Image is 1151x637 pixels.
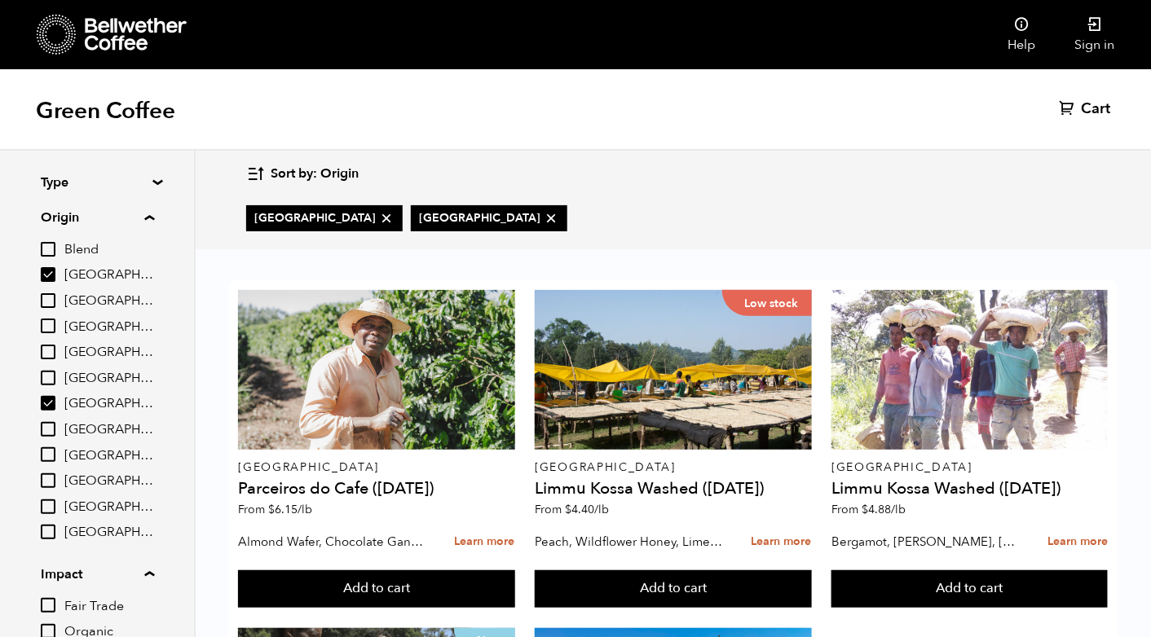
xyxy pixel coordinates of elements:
[298,502,312,517] span: /lb
[419,210,559,226] span: [GEOGRAPHIC_DATA]
[41,396,55,411] input: [GEOGRAPHIC_DATA]
[594,502,609,517] span: /lb
[64,370,154,388] span: [GEOGRAPHIC_DATA]
[831,502,906,517] span: From
[831,481,1108,497] h4: Limmu Kossa Washed ([DATE])
[1060,99,1115,119] a: Cart
[36,96,175,125] h1: Green Coffee
[268,502,275,517] span: $
[41,173,153,192] summary: Type
[831,529,1020,554] p: Bergamot, [PERSON_NAME], [PERSON_NAME]
[565,502,609,517] bdi: 4.40
[41,267,55,282] input: [GEOGRAPHIC_DATA]
[271,165,359,183] span: Sort by: Origin
[535,570,811,608] button: Add to cart
[238,502,312,517] span: From
[1047,525,1108,560] a: Learn more
[41,242,55,257] input: Blend
[1082,99,1111,119] span: Cart
[752,525,812,560] a: Learn more
[41,473,55,488] input: [GEOGRAPHIC_DATA]
[831,462,1108,473] p: [GEOGRAPHIC_DATA]
[64,472,154,490] span: [GEOGRAPHIC_DATA]
[64,266,154,284] span: [GEOGRAPHIC_DATA]
[455,525,515,560] a: Learn more
[831,570,1108,608] button: Add to cart
[41,525,55,539] input: [GEOGRAPHIC_DATA]
[268,502,312,517] bdi: 6.15
[535,529,723,554] p: Peach, Wildflower Honey, Lime Zest
[41,447,55,462] input: [GEOGRAPHIC_DATA]
[41,422,55,437] input: [GEOGRAPHIC_DATA]
[254,210,395,226] span: [GEOGRAPHIC_DATA]
[41,371,55,385] input: [GEOGRAPHIC_DATA]
[535,481,811,497] h4: Limmu Kossa Washed ([DATE])
[41,208,154,227] summary: Origin
[535,502,609,517] span: From
[64,318,154,336] span: [GEOGRAPHIC_DATA]
[891,502,906,517] span: /lb
[64,241,154,259] span: Blend
[246,155,359,193] button: Sort by: Origin
[238,529,426,554] p: Almond Wafer, Chocolate Ganache, Bing Cherry
[238,481,514,497] h4: Parceiros do Cafe ([DATE])
[535,462,811,473] p: [GEOGRAPHIC_DATA]
[862,502,906,517] bdi: 4.88
[64,395,154,413] span: [GEOGRAPHIC_DATA]
[64,598,154,616] span: Fair Trade
[64,421,154,439] span: [GEOGRAPHIC_DATA]
[41,565,154,584] summary: Impact
[41,293,55,308] input: [GEOGRAPHIC_DATA]
[41,318,55,333] input: [GEOGRAPHIC_DATA]
[64,499,154,516] span: [GEOGRAPHIC_DATA]
[238,462,514,473] p: [GEOGRAPHIC_DATA]
[565,502,571,517] span: $
[64,524,154,542] span: [GEOGRAPHIC_DATA]
[41,598,55,613] input: Fair Trade
[64,447,154,465] span: [GEOGRAPHIC_DATA]
[862,502,868,517] span: $
[722,290,812,316] p: Low stock
[41,345,55,359] input: [GEOGRAPHIC_DATA]
[41,499,55,514] input: [GEOGRAPHIC_DATA]
[64,344,154,362] span: [GEOGRAPHIC_DATA]
[535,290,811,450] a: Low stock
[238,570,514,608] button: Add to cart
[64,292,154,310] span: [GEOGRAPHIC_DATA]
